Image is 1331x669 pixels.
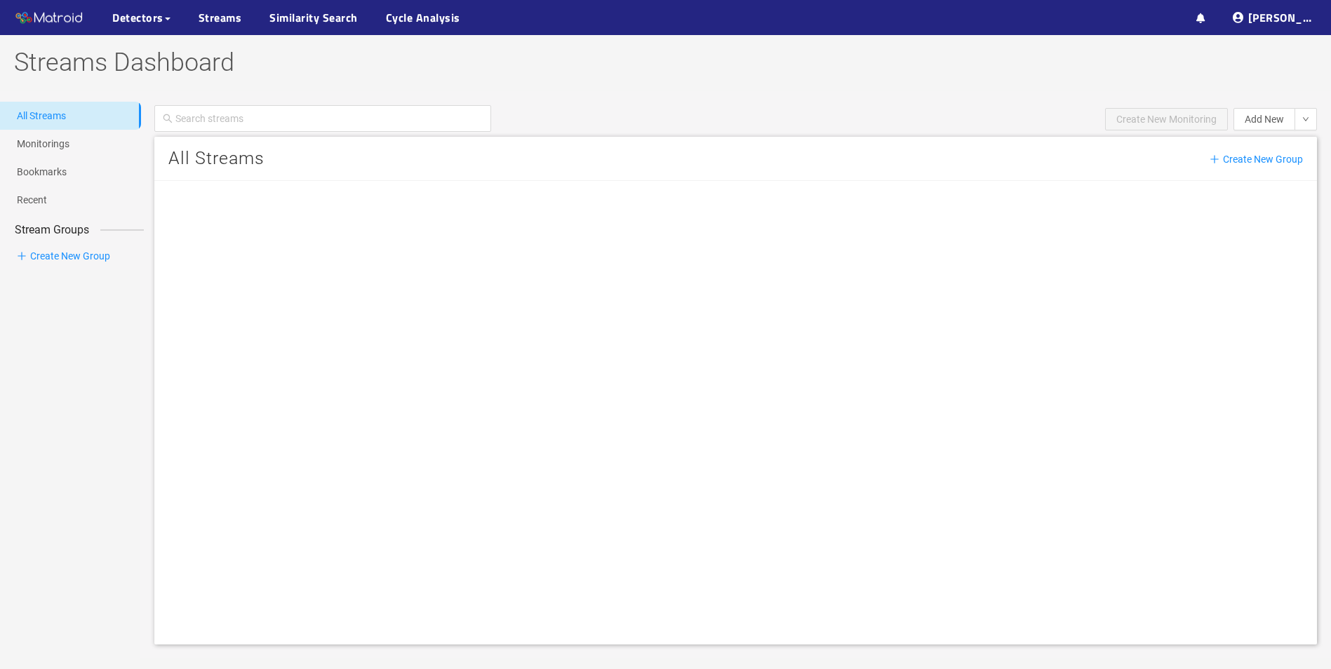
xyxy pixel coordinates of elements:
span: plus [1210,154,1219,164]
span: search [163,114,173,123]
input: Search streams [175,109,483,128]
a: Recent [17,194,47,205]
span: down [1302,116,1309,124]
button: Add New [1233,108,1295,130]
span: plus [17,251,27,261]
img: Matroid logo [14,8,84,29]
span: Stream Groups [4,221,100,238]
span: Create New Group [1210,151,1303,167]
a: All Streams [17,110,66,121]
span: Add New [1245,111,1284,127]
a: Similarity Search [269,9,358,26]
span: All Streams [168,148,265,169]
a: Cycle Analysis [386,9,460,26]
span: Detectors [112,9,163,26]
a: Bookmarks [17,166,67,177]
button: down [1295,108,1317,130]
a: Streams [199,9,242,26]
a: Monitorings [17,138,69,149]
